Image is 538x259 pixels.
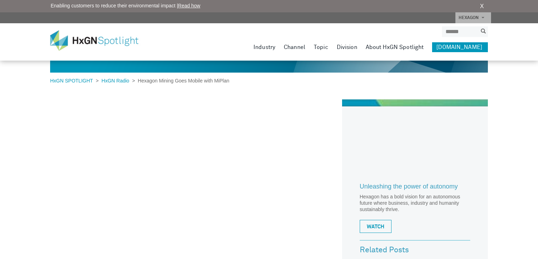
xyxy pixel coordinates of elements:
[337,42,357,52] a: Division
[360,220,391,233] a: WATCH
[314,42,328,52] a: Topic
[366,42,424,52] a: About HxGN Spotlight
[253,42,275,52] a: Industry
[50,77,229,85] div: > >
[135,78,229,84] span: Hexagon Mining Goes Mobile with MiPlan
[360,246,470,254] h3: Related Posts
[99,78,132,84] a: HxGN Radio
[360,183,470,194] a: Unleashing the power of autonomy
[51,2,201,10] span: Enabling customers to reduce their environmental impact |
[284,42,305,52] a: Channel
[178,3,200,8] a: Read how
[360,193,470,212] p: Hexagon has a bold vision for an autonomous future where business, industry and humanity sustaina...
[455,12,491,23] a: HEXAGON
[480,2,484,11] a: X
[432,42,488,52] a: [DOMAIN_NAME]
[50,78,96,84] a: HxGN SPOTLIGHT
[50,30,149,51] img: HxGN Spotlight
